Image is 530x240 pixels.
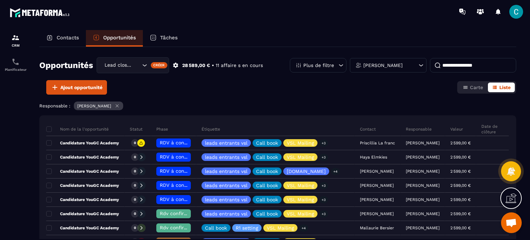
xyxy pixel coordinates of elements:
[2,68,29,71] p: Planificateur
[160,225,199,230] span: Rdv confirmé ✅
[481,124,503,135] p: Date de clôture
[303,63,334,68] p: Plus de filtre
[130,126,143,132] p: Statut
[160,154,204,160] span: RDV à confimer ❓
[205,211,247,216] p: leads entrants vsl
[319,140,328,147] p: +3
[134,183,136,188] p: 0
[134,155,136,160] p: 0
[46,126,109,132] p: Nom de la l'opportunité
[160,182,204,188] span: RDV à confimer ❓
[406,197,440,202] p: [PERSON_NAME]
[488,83,515,92] button: Liste
[287,183,314,188] p: VSL Mailing
[287,141,314,145] p: VSL Mailing
[160,168,204,174] span: RDV à confimer ❓
[46,140,119,146] p: Candidature YouGC Academy
[287,169,326,174] p: [DOMAIN_NAME]
[2,44,29,47] p: CRM
[287,211,314,216] p: VSL Mailing
[267,225,294,230] p: VSL Mailing
[406,141,440,145] p: [PERSON_NAME]
[202,126,220,132] p: Étiquette
[450,211,471,216] p: 2 599,00 €
[151,62,168,68] div: Créer
[406,169,440,174] p: [PERSON_NAME]
[11,33,20,42] img: formation
[134,169,136,174] p: 0
[182,62,210,69] p: 28 589,00 €
[450,225,471,230] p: 2 599,00 €
[134,61,140,69] input: Search for option
[46,225,119,231] p: Candidature YouGC Academy
[470,85,483,90] span: Carte
[2,52,29,77] a: schedulerschedulerPlanificateur
[406,126,432,132] p: Responsable
[450,141,471,145] p: 2 599,00 €
[39,103,70,108] p: Responsable :
[287,155,314,160] p: VSL Mailing
[406,225,440,230] p: [PERSON_NAME]
[287,197,314,202] p: VSL Mailing
[46,154,119,160] p: Candidature YouGC Academy
[160,140,204,145] span: RDV à confimer ❓
[205,155,247,160] p: leads entrants vsl
[236,225,258,230] p: R1 setting
[450,197,471,202] p: 2 599,00 €
[256,197,278,202] p: Call book
[216,62,263,69] p: 11 affaire s en cours
[97,57,169,73] div: Search for option
[205,225,227,230] p: Call book
[319,182,328,189] p: +3
[450,126,463,132] p: Valeur
[57,35,79,41] p: Contacts
[406,211,440,216] p: [PERSON_NAME]
[205,197,247,202] p: leads entrants vsl
[205,183,247,188] p: leads entrants vsl
[134,225,136,230] p: 0
[160,196,204,202] span: RDV à confimer ❓
[319,154,328,161] p: +3
[60,84,102,91] span: Ajout opportunité
[156,126,168,132] p: Phase
[450,155,471,160] p: 2 599,00 €
[134,141,136,145] p: 0
[134,211,136,216] p: 0
[256,183,278,188] p: Call book
[103,61,134,69] span: Lead closing
[212,62,214,69] p: •
[46,211,119,217] p: Candidature YouGC Academy
[331,168,340,175] p: +4
[46,169,119,174] p: Candidature YouGC Academy
[499,85,511,90] span: Liste
[360,126,376,132] p: Contact
[256,169,278,174] p: Call book
[86,30,143,47] a: Opportunités
[46,80,107,95] button: Ajout opportunité
[256,155,278,160] p: Call book
[39,58,93,72] h2: Opportunités
[319,196,328,203] p: +3
[10,6,72,19] img: logo
[160,35,178,41] p: Tâches
[406,183,440,188] p: [PERSON_NAME]
[406,155,440,160] p: [PERSON_NAME]
[205,169,247,174] p: leads entrants vsl
[134,197,136,202] p: 0
[160,211,199,216] span: Rdv confirmé ✅
[46,197,119,202] p: Candidature YouGC Academy
[459,83,487,92] button: Carte
[11,58,20,66] img: scheduler
[450,169,471,174] p: 2 599,00 €
[256,211,278,216] p: Call book
[450,183,471,188] p: 2 599,00 €
[46,183,119,188] p: Candidature YouGC Academy
[103,35,136,41] p: Opportunités
[39,30,86,47] a: Contacts
[299,224,308,232] p: +4
[501,212,522,233] div: Ouvrir le chat
[77,104,111,108] p: [PERSON_NAME]
[2,28,29,52] a: formationformationCRM
[205,141,247,145] p: leads entrants vsl
[363,63,403,68] p: [PERSON_NAME]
